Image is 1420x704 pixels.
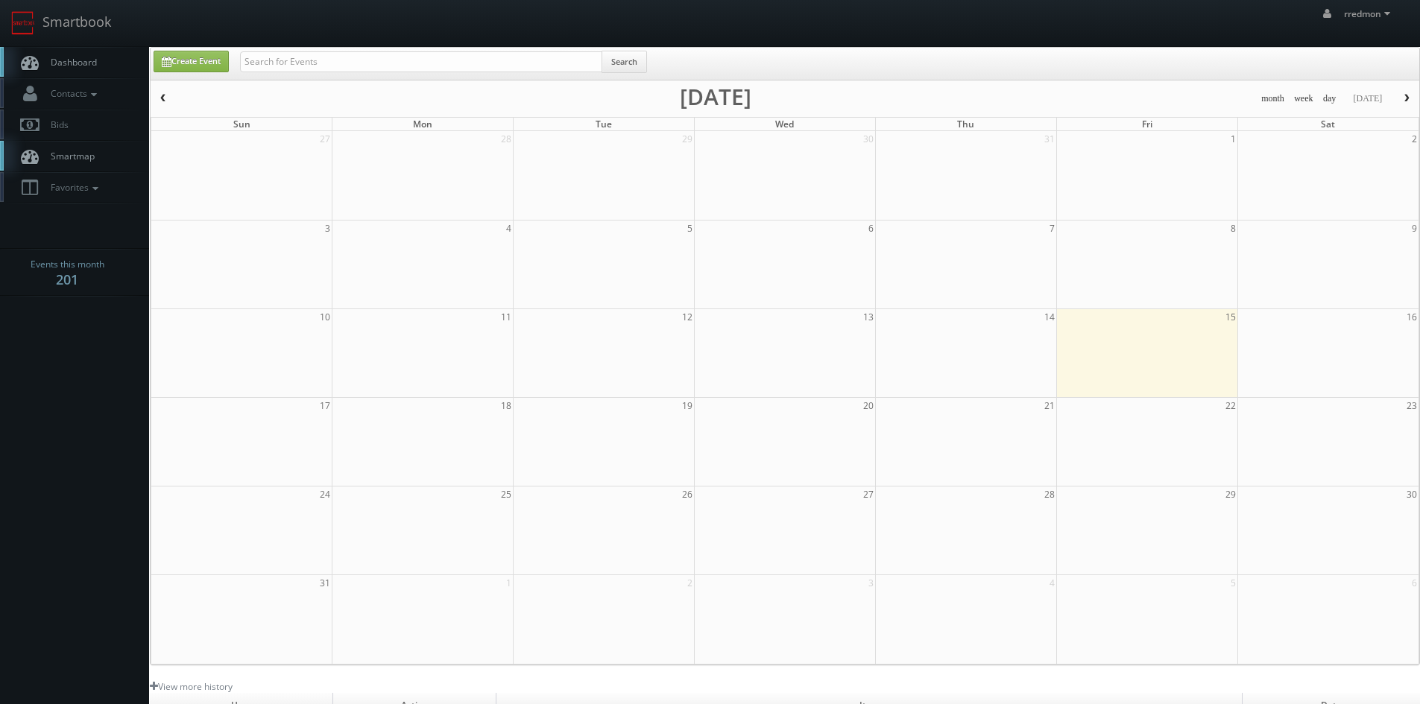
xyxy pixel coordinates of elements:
span: Thu [957,118,974,130]
span: Sat [1321,118,1335,130]
span: Tue [596,118,612,130]
span: 28 [1043,486,1056,502]
span: Sun [233,118,250,130]
span: 21 [1043,398,1056,413]
span: 1 [1229,131,1237,147]
span: Wed [775,118,794,130]
span: 9 [1410,221,1419,236]
span: 27 [318,131,332,147]
span: 5 [1229,575,1237,591]
span: 2 [686,575,694,591]
span: 14 [1043,309,1056,325]
button: day [1318,89,1342,108]
span: 28 [499,131,513,147]
span: rredmon [1344,7,1395,20]
span: 8 [1229,221,1237,236]
span: 5 [686,221,694,236]
span: Favorites [43,181,102,194]
span: 16 [1405,309,1419,325]
span: Dashboard [43,56,97,69]
span: 6 [1410,575,1419,591]
span: 30 [1405,486,1419,502]
span: Bids [43,118,69,131]
span: 27 [862,486,875,502]
span: Mon [413,118,432,130]
span: 12 [681,309,694,325]
span: 10 [318,309,332,325]
img: smartbook-logo.png [11,11,35,35]
span: 20 [862,398,875,413]
span: 7 [1048,221,1056,236]
h2: [DATE] [680,89,751,104]
span: Fri [1142,118,1152,130]
span: 4 [505,221,513,236]
span: Contacts [43,87,101,100]
span: 3 [867,575,875,591]
strong: 201 [56,270,78,288]
span: 24 [318,486,332,502]
button: [DATE] [1348,89,1387,108]
button: Search [602,51,647,73]
span: 1 [505,575,513,591]
span: 4 [1048,575,1056,591]
span: 18 [499,398,513,413]
span: 3 [324,221,332,236]
span: 29 [681,131,694,147]
span: 29 [1224,486,1237,502]
a: View more history [150,680,233,693]
button: week [1289,89,1319,108]
span: 11 [499,309,513,325]
span: 30 [862,131,875,147]
span: 23 [1405,398,1419,413]
span: 31 [318,575,332,591]
span: 13 [862,309,875,325]
span: 17 [318,398,332,413]
span: 26 [681,486,694,502]
span: 6 [867,221,875,236]
span: Events this month [31,257,104,272]
span: 2 [1410,131,1419,147]
span: 19 [681,398,694,413]
span: 22 [1224,398,1237,413]
a: Create Event [154,51,229,72]
span: 25 [499,486,513,502]
input: Search for Events [240,51,602,72]
button: month [1256,89,1290,108]
span: 15 [1224,309,1237,325]
span: 31 [1043,131,1056,147]
span: Smartmap [43,150,95,162]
